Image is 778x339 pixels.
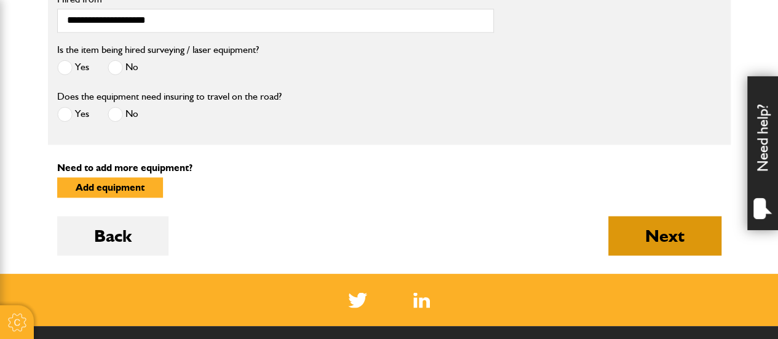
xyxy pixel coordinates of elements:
[348,292,367,308] img: Twitter
[57,177,163,197] button: Add equipment
[608,216,721,255] button: Next
[747,76,778,230] div: Need help?
[57,60,89,75] label: Yes
[57,216,169,255] button: Back
[57,106,89,122] label: Yes
[108,106,138,122] label: No
[57,45,259,55] label: Is the item being hired surveying / laser equipment?
[413,292,430,308] img: Linked In
[57,92,282,102] label: Does the equipment need insuring to travel on the road?
[108,60,138,75] label: No
[57,163,721,173] p: Need to add more equipment?
[413,292,430,308] a: LinkedIn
